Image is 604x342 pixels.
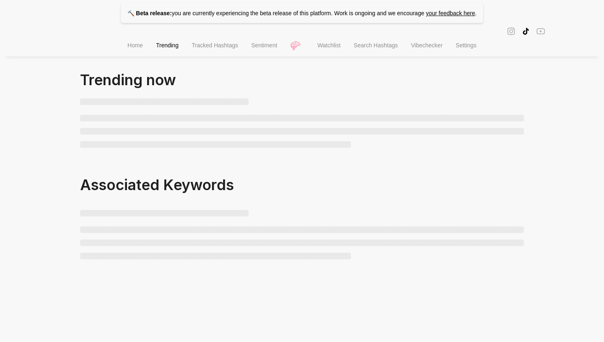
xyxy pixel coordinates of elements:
[127,42,143,49] span: Home
[537,26,545,36] span: youtube
[80,71,176,89] span: Trending now
[318,42,341,49] span: Watchlist
[127,10,172,16] strong: 🔨 Beta release:
[251,42,277,49] span: Sentiment
[411,42,443,49] span: Vibechecker
[426,10,475,16] a: your feedback here
[121,3,483,23] p: you are currently experiencing the beta release of this platform. Work is ongoing and we encourage .
[456,42,477,49] span: Settings
[80,176,234,194] span: Associated Keywords
[191,42,238,49] span: Tracked Hashtags
[507,26,515,36] span: instagram
[354,42,398,49] span: Search Hashtags
[156,42,179,49] span: Trending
